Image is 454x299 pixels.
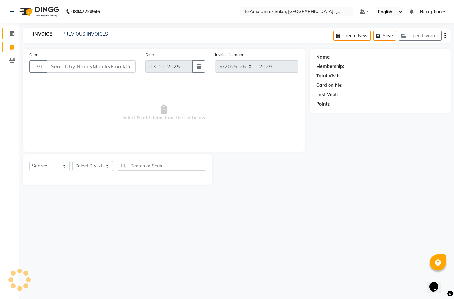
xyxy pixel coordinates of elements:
div: Total Visits: [316,73,342,79]
div: Card on file: [316,82,343,89]
label: Client [29,52,40,58]
input: Search by Name/Mobile/Email/Code [47,60,136,73]
b: 08047224946 [71,3,100,21]
div: Name: [316,54,331,61]
div: Last Visit: [316,91,338,98]
button: +91 [29,60,47,73]
div: Membership: [316,63,344,70]
iframe: chat widget [427,273,448,293]
button: Open Invoices [399,31,442,41]
button: Save [373,31,396,41]
label: Invoice Number [215,52,243,58]
span: Select & add items from the list below [29,80,298,145]
span: Reception [420,8,442,15]
a: INVOICE [30,29,54,40]
a: PREVIOUS INVOICES [62,31,108,37]
div: Points: [316,101,331,108]
img: logo [17,3,61,21]
label: Date [145,52,154,58]
input: Search or Scan [118,161,206,171]
button: Create New [333,31,371,41]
